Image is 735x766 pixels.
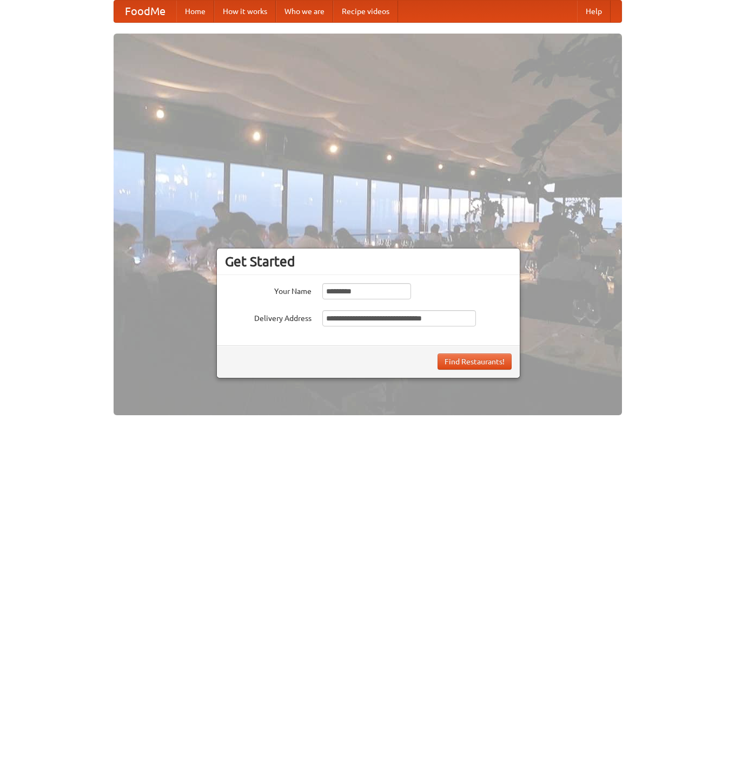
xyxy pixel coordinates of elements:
a: Home [176,1,214,22]
a: Recipe videos [333,1,398,22]
h3: Get Started [225,253,512,270]
a: How it works [214,1,276,22]
a: Help [577,1,611,22]
label: Delivery Address [225,310,312,324]
label: Your Name [225,283,312,297]
a: Who we are [276,1,333,22]
button: Find Restaurants! [438,353,512,370]
a: FoodMe [114,1,176,22]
